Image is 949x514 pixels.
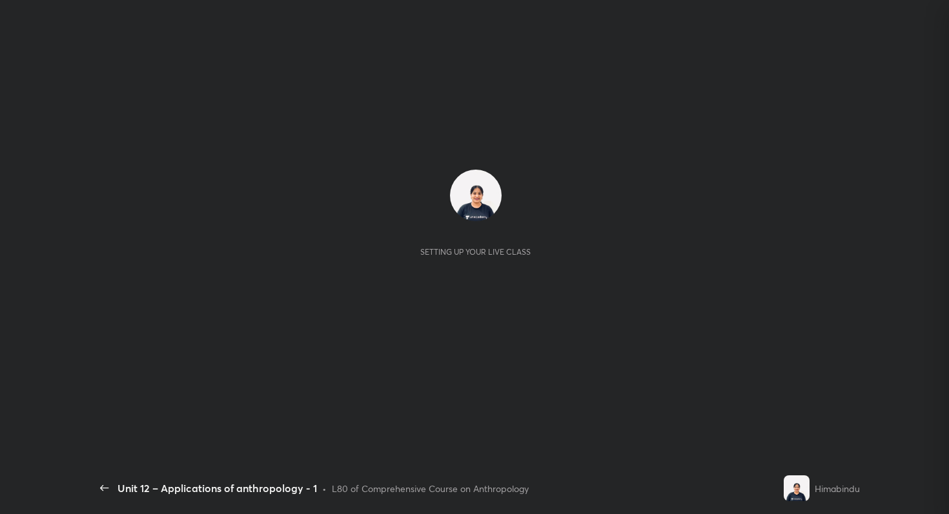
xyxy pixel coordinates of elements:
[322,482,327,495] div: •
[815,482,860,495] div: Himabindu
[784,475,810,501] img: c8700997fef849a79414b35ed3cf7695.jpg
[332,482,529,495] div: L80 of Comprehensive Course on Anthropology
[117,480,317,496] div: Unit 12 – Applications of anthropology - 1
[420,247,531,257] div: Setting up your live class
[450,170,502,221] img: c8700997fef849a79414b35ed3cf7695.jpg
